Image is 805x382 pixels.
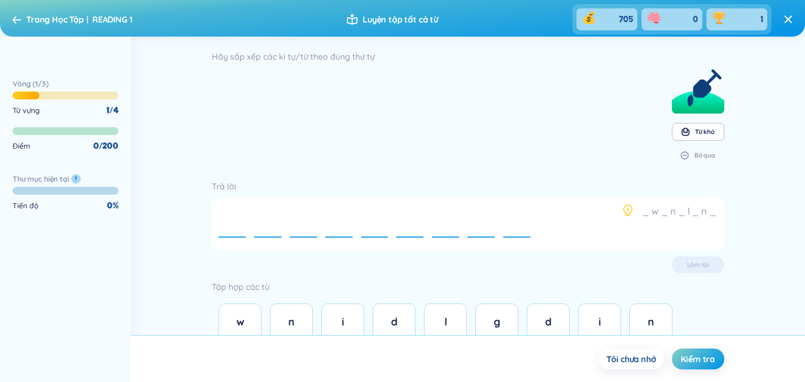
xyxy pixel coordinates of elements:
span: Luyện tập tất cả từ [363,14,438,25]
h6: Vòng ( 1 / 3 ) [13,78,118,89]
button: i [578,304,621,340]
span: e [478,217,484,230]
button: d [373,304,416,340]
span: d [545,315,552,328]
div: 0 % [107,200,118,211]
button: e [392,202,428,246]
span: d [391,315,398,328]
span: e [336,217,342,230]
span: 0 [93,140,99,152]
button: Tôi chưa nhớ [599,349,664,369]
button: g [475,304,518,340]
span: Trang Học Tập [26,14,84,25]
span: READING 1 [92,14,133,25]
span: e [407,217,413,230]
button: ? [71,174,81,184]
div: Hãy sắp xếp các kí tự/từ theo đúng thứ tự [212,49,375,64]
button: e [286,202,321,246]
div: 1/4 [106,105,118,116]
span: n [648,315,654,328]
span: Tôi chưa nhớ [606,353,656,365]
div: Tiến độ [13,200,39,211]
span: e [514,217,520,230]
div: Bỏ qua [694,151,715,160]
button: Từ khó [672,123,724,141]
span: 1 [760,14,763,25]
div: Điểm [13,140,30,152]
span: _ w _ n _ l _ n _ [643,204,716,219]
span: e [372,217,378,230]
button: l [424,304,467,340]
div: / 200 [93,140,118,152]
button: i [321,304,364,340]
h6: Thư mục hiện tại [13,174,69,184]
span: e [300,217,307,230]
span: l [444,315,447,328]
button: e [499,202,535,246]
div: Từ khó [695,128,714,136]
button: d [527,304,570,340]
a: Trang Học TậpREADING 1 [13,11,132,28]
span: 0 [693,14,698,25]
span: i [599,315,601,328]
button: n [270,304,313,340]
span: g [494,315,501,328]
div: Tập hợp các từ [212,279,724,294]
button: e [214,202,250,246]
span: e [442,217,449,230]
span: 705 [619,14,633,25]
button: e [463,202,499,246]
button: e [321,202,357,246]
button: e [357,202,393,246]
span: e [229,217,235,230]
button: Bỏ qua [672,147,724,164]
button: Kiểm tra [672,349,724,369]
span: n [288,315,295,328]
button: n [629,304,672,340]
button: w [219,304,262,340]
div: Trả lời [212,179,724,194]
button: e [250,202,286,246]
span: w [236,315,244,328]
button: e [428,202,463,246]
span: e [265,217,271,230]
span: i [342,315,344,328]
div: Từ vựng [13,105,40,116]
span: Kiểm tra [681,353,715,365]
